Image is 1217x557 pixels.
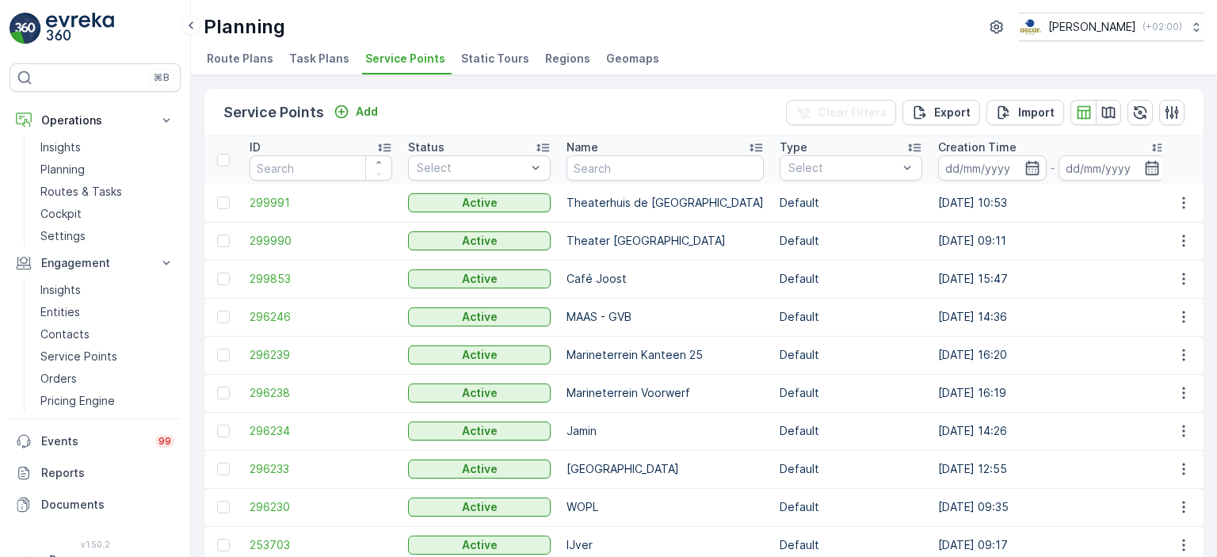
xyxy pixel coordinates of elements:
input: dd/mm/yyyy [1059,155,1167,181]
td: [DATE] 09:11 [930,222,1174,260]
p: Planning [204,14,285,40]
a: Pricing Engine [34,390,181,412]
button: Active [408,460,551,479]
button: Active [408,269,551,288]
a: 296234 [250,423,392,439]
a: 299853 [250,271,392,287]
div: Toggle Row Selected [217,235,230,247]
p: Default [780,233,922,249]
p: Creation Time [938,139,1017,155]
p: IJver [567,537,764,553]
a: Insights [34,279,181,301]
a: Events99 [10,425,181,457]
p: Default [780,537,922,553]
a: Contacts [34,323,181,345]
div: Toggle Row Selected [217,501,230,513]
p: WOPL [567,499,764,515]
button: Active [408,383,551,402]
p: Default [780,385,922,401]
button: Export [902,100,980,125]
a: Orders [34,368,181,390]
button: Active [408,422,551,441]
a: Service Points [34,345,181,368]
span: Static Tours [461,51,529,67]
button: Active [408,536,551,555]
td: [DATE] 14:36 [930,298,1174,336]
p: Routes & Tasks [40,184,122,200]
div: Toggle Row Selected [217,273,230,285]
img: basis-logo_rgb2x.png [1019,18,1042,36]
a: 296233 [250,461,392,477]
a: 296238 [250,385,392,401]
p: Planning [40,162,85,177]
p: Export [934,105,971,120]
button: Clear Filters [786,100,896,125]
p: Active [462,347,498,363]
p: Status [408,139,444,155]
p: Marineterrein Kanteen 25 [567,347,764,363]
p: Default [780,271,922,287]
p: Active [462,385,498,401]
p: MAAS - GVB [567,309,764,325]
p: Default [780,423,922,439]
span: 296239 [250,347,392,363]
a: Documents [10,489,181,521]
a: 253703 [250,537,392,553]
p: Café Joost [567,271,764,287]
button: Operations [10,105,181,136]
input: Search [250,155,392,181]
p: ID [250,139,261,155]
p: Engagement [41,255,149,271]
button: Engagement [10,247,181,279]
span: 296246 [250,309,392,325]
div: Toggle Row Selected [217,196,230,209]
span: Regions [545,51,590,67]
p: Active [462,271,498,287]
p: Service Points [40,349,117,364]
p: Marineterrein Voorwerf [567,385,764,401]
button: Import [986,100,1064,125]
p: Active [462,461,498,477]
p: Contacts [40,326,90,342]
p: Reports [41,465,174,481]
button: Active [408,345,551,364]
a: Reports [10,457,181,489]
div: Toggle Row Selected [217,387,230,399]
p: Entities [40,304,80,320]
p: Theater [GEOGRAPHIC_DATA] [567,233,764,249]
td: [DATE] 12:55 [930,450,1174,488]
span: Route Plans [207,51,273,67]
p: Add [356,104,378,120]
p: Orders [40,371,77,387]
input: dd/mm/yyyy [938,155,1047,181]
p: Default [780,461,922,477]
div: Toggle Row Selected [217,463,230,475]
p: Clear Filters [818,105,887,120]
p: Documents [41,497,174,513]
p: [PERSON_NAME] [1048,19,1136,35]
div: Toggle Row Selected [217,349,230,361]
p: Active [462,499,498,515]
p: Insights [40,139,81,155]
p: - [1050,158,1055,177]
p: Default [780,195,922,211]
p: Active [462,537,498,553]
span: v 1.50.2 [10,540,181,549]
button: Active [408,498,551,517]
p: Name [567,139,598,155]
p: ⌘B [154,71,170,84]
p: Events [41,433,146,449]
p: Theaterhuis de [GEOGRAPHIC_DATA] [567,195,764,211]
img: logo_light-DOdMpM7g.png [46,13,114,44]
button: Active [408,193,551,212]
a: Planning [34,158,181,181]
p: Default [780,499,922,515]
a: 296230 [250,499,392,515]
button: [PERSON_NAME](+02:00) [1019,13,1204,41]
p: Cockpit [40,206,82,222]
p: Operations [41,113,149,128]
